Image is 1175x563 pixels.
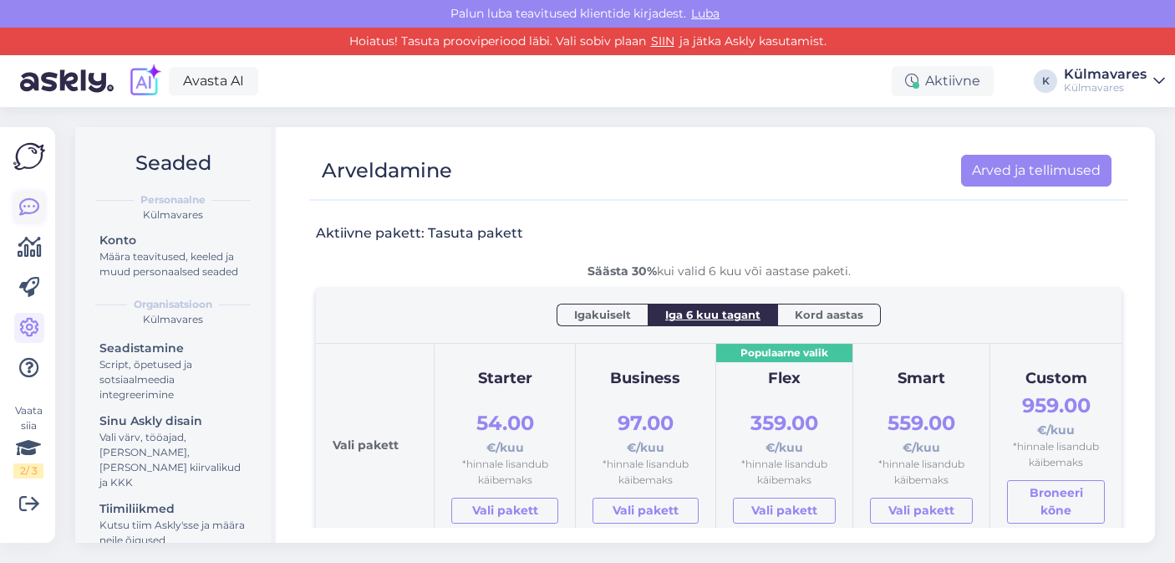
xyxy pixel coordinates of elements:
[892,66,994,96] div: Aktiivne
[89,207,257,223] div: Külmavares
[316,224,523,243] h3: Aktiivne pakett: Tasuta pakett
[99,412,250,430] div: Sinu Askly disain
[870,498,973,524] a: Vali pakett
[646,33,679,49] a: SIIN
[618,411,674,435] span: 97.00
[733,457,836,488] div: *hinnale lisandub käibemaks
[870,457,973,488] div: *hinnale lisandub käibemaks
[733,407,836,457] div: €/kuu
[593,498,699,524] a: Vali pakett
[451,407,557,457] div: €/kuu
[665,306,760,323] span: Iga 6 kuu tagant
[961,155,1111,187] a: Arved ja tellimused
[1064,68,1147,81] div: Külmavares
[1007,390,1105,439] div: €/kuu
[99,232,250,249] div: Konto
[476,411,534,435] span: 54.00
[750,411,818,435] span: 359.00
[99,249,250,279] div: Määra teavitused, keeled ja muud personaalsed seaded
[1007,439,1105,470] div: *hinnale lisandub käibemaks
[1064,68,1165,95] a: KülmavaresKülmavares
[92,498,257,550] a: TiimiliikmedKutsu tiim Askly'sse ja määra neile õigused
[1007,480,1105,524] button: Broneeri kõne
[92,229,257,282] a: KontoMäära teavitused, keeled ja muud personaalsed seaded
[593,457,699,488] div: *hinnale lisandub käibemaks
[593,367,699,391] div: Business
[451,457,557,488] div: *hinnale lisandub käibemaks
[134,297,212,312] b: Organisatsioon
[593,407,699,457] div: €/kuu
[13,463,43,479] div: 2 / 3
[888,411,955,435] span: 559.00
[322,155,452,187] div: Arveldamine
[316,263,1122,280] div: kui valid 6 kuu või aastase paketi.
[13,141,45,172] img: Askly Logo
[127,64,162,99] img: explore-ai
[733,498,836,524] a: Vali pakett
[13,403,43,479] div: Vaata siia
[1007,367,1105,391] div: Custom
[99,518,250,548] div: Kutsu tiim Askly'sse ja määra neile õigused
[99,340,250,357] div: Seadistamine
[686,6,725,21] span: Luba
[333,361,417,525] div: Vali pakett
[451,367,557,391] div: Starter
[716,344,852,363] div: Populaarne valik
[140,192,206,207] b: Personaalne
[99,500,250,518] div: Tiimiliikmed
[92,410,257,493] a: Sinu Askly disainVali värv, tööajad, [PERSON_NAME], [PERSON_NAME] kiirvalikud ja KKK
[451,498,557,524] a: Vali pakett
[89,147,257,179] h2: Seaded
[89,312,257,327] div: Külmavares
[1064,81,1147,95] div: Külmavares
[99,357,250,402] div: Script, õpetused ja sotsiaalmeedia integreerimine
[587,264,657,279] b: Säästa 30%
[1034,69,1057,93] div: K
[870,407,973,457] div: €/kuu
[795,306,863,323] span: Kord aastas
[733,367,836,391] div: Flex
[1022,393,1091,417] span: 959.00
[92,337,257,405] a: SeadistamineScript, õpetused ja sotsiaalmeedia integreerimine
[574,306,631,323] span: Igakuiselt
[169,67,258,95] a: Avasta AI
[99,430,250,490] div: Vali värv, tööajad, [PERSON_NAME], [PERSON_NAME] kiirvalikud ja KKK
[870,367,973,391] div: Smart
